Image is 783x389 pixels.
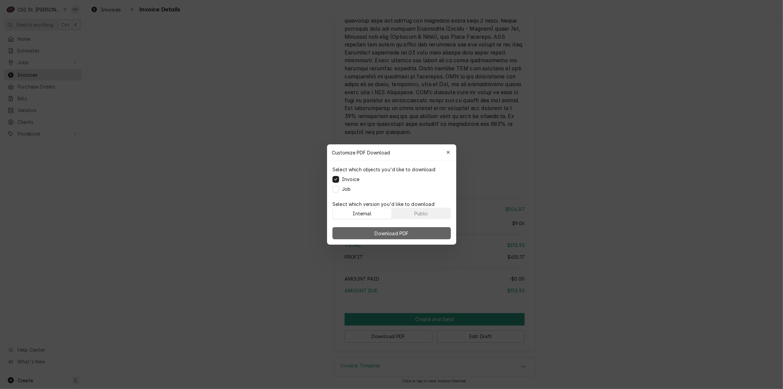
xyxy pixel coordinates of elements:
button: Download PDF [332,227,451,239]
div: Public [414,210,428,217]
span: Download PDF [373,230,410,237]
p: Select which objects you'd like to download: [332,166,436,173]
div: Internal [353,210,371,217]
label: Job [342,185,351,192]
label: Invoice [342,176,359,183]
p: Select which version you'd like to download: [332,201,451,208]
div: Customize PDF Download [327,144,456,161]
